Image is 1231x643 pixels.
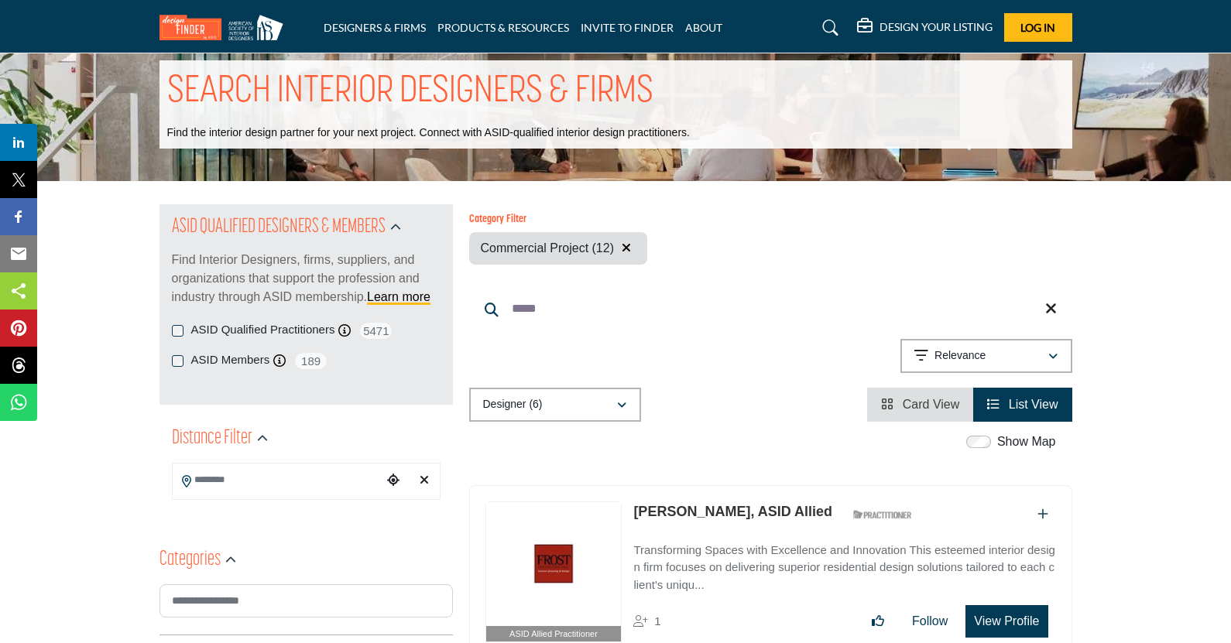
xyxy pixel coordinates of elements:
[413,464,436,498] div: Clear search location
[633,532,1055,594] a: Transforming Spaces with Excellence and Innovation This esteemed interior design firm focuses on ...
[159,15,291,40] img: Site Logo
[880,20,993,34] h5: DESIGN YOUR LISTING
[654,614,660,628] span: 1
[987,398,1058,411] a: View List
[973,388,1072,422] li: List View
[172,251,441,306] p: Find Interior Designers, firms, suppliers, and organizations that support the profession and indu...
[172,355,183,367] input: ASID Members checkbox
[1009,398,1058,411] span: List View
[633,542,1055,594] p: Transforming Spaces with Excellence and Innovation This esteemed interior design firm focuses on ...
[633,501,832,522] p: Donna Frost, ASID Allied
[481,241,614,255] span: Commercial Project (12)
[167,125,690,141] p: Find the interior design partner for your next project. Connect with ASID-qualified interior desi...
[469,290,1072,327] input: Search Keyword
[358,321,393,340] span: 5471
[965,605,1048,638] button: View Profile
[159,546,221,574] h2: Categories
[1020,21,1055,34] span: Log In
[159,584,453,617] input: Search Category
[382,464,405,498] div: Choose your current location
[862,606,894,637] button: Like listing
[633,612,660,631] div: Followers
[808,15,849,40] a: Search
[173,465,382,495] input: Search Location
[172,325,183,337] input: ASID Qualified Practitioners checkbox
[903,398,960,411] span: Card View
[881,398,959,411] a: View Card
[324,21,426,34] a: DESIGNERS & FIRMS
[469,214,648,227] h6: Category Filter
[469,388,641,422] button: Designer (6)
[509,628,598,641] span: ASID Allied Practitioner
[867,388,973,422] li: Card View
[1004,13,1072,42] button: Log In
[581,21,674,34] a: INVITE TO FINDER
[191,321,335,339] label: ASID Qualified Practitioners
[1037,508,1048,521] a: Add To List
[486,502,622,626] img: Donna Frost, ASID Allied
[486,502,622,642] a: ASID Allied Practitioner
[902,606,958,637] button: Follow
[191,351,270,369] label: ASID Members
[847,505,917,525] img: ASID Qualified Practitioners Badge Icon
[437,21,569,34] a: PRODUCTS & RESOURCES
[167,68,653,116] h1: SEARCH INTERIOR DESIGNERS & FIRMS
[900,339,1072,373] button: Relevance
[633,504,832,519] a: [PERSON_NAME], ASID Allied
[293,351,328,371] span: 189
[997,433,1056,451] label: Show Map
[934,348,986,364] p: Relevance
[367,290,430,303] a: Learn more
[172,214,386,241] h2: ASID QUALIFIED DESIGNERS & MEMBERS
[172,425,252,453] h2: Distance Filter
[857,19,993,37] div: DESIGN YOUR LISTING
[685,21,722,34] a: ABOUT
[483,397,543,412] p: Designer (6)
